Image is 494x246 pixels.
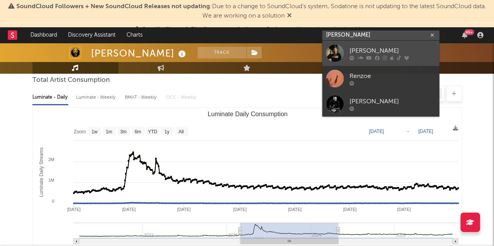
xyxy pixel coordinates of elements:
[121,27,148,43] a: Charts
[397,207,411,212] text: [DATE]
[462,32,467,38] button: 99+
[288,207,301,212] text: [DATE]
[233,207,246,212] text: [DATE]
[322,66,439,91] a: Renzoe
[16,4,486,19] span: : Due to a change to SoundCloud's system, Sodatone is not updating to the latest SoundCloud data....
[322,30,439,40] input: Search for artists
[134,129,141,135] text: 6m
[418,129,433,134] text: [DATE]
[52,199,54,204] text: 0
[343,207,357,212] text: [DATE]
[91,47,188,60] div: [PERSON_NAME]
[178,129,184,135] text: All
[48,157,54,162] text: 2M
[74,129,86,135] text: Zoom
[405,129,410,134] text: →
[350,97,435,106] div: [PERSON_NAME]
[164,129,169,135] text: 1y
[322,91,439,117] a: [PERSON_NAME]
[350,71,435,81] div: Renzoe
[464,29,474,35] div: 99 +
[67,207,80,212] text: [DATE]
[207,111,287,117] text: Luminate Daily Consumption
[105,129,112,135] text: 1m
[25,27,62,43] a: Dashboard
[142,27,353,33] span: : We are investigating
[148,129,157,135] text: YTD
[16,4,210,10] span: SoundCloud Followers + New SoundCloud Releases not updating
[142,27,294,33] span: Spotify Charts & Playlists not updating on Sodatone
[62,27,121,43] a: Discovery Assistant
[91,129,98,135] text: 1w
[48,178,54,182] text: 1M
[120,129,127,135] text: 3m
[322,41,439,66] a: [PERSON_NAME]
[355,27,360,33] span: Dismiss
[369,129,384,134] text: [DATE]
[198,47,246,58] button: Track
[38,147,44,197] text: Luminate Daily Streams
[122,207,136,212] text: [DATE]
[177,207,191,212] text: [DATE]
[350,46,435,55] div: [PERSON_NAME]
[32,76,110,85] span: Total Artist Consumption
[287,13,292,19] span: Dismiss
